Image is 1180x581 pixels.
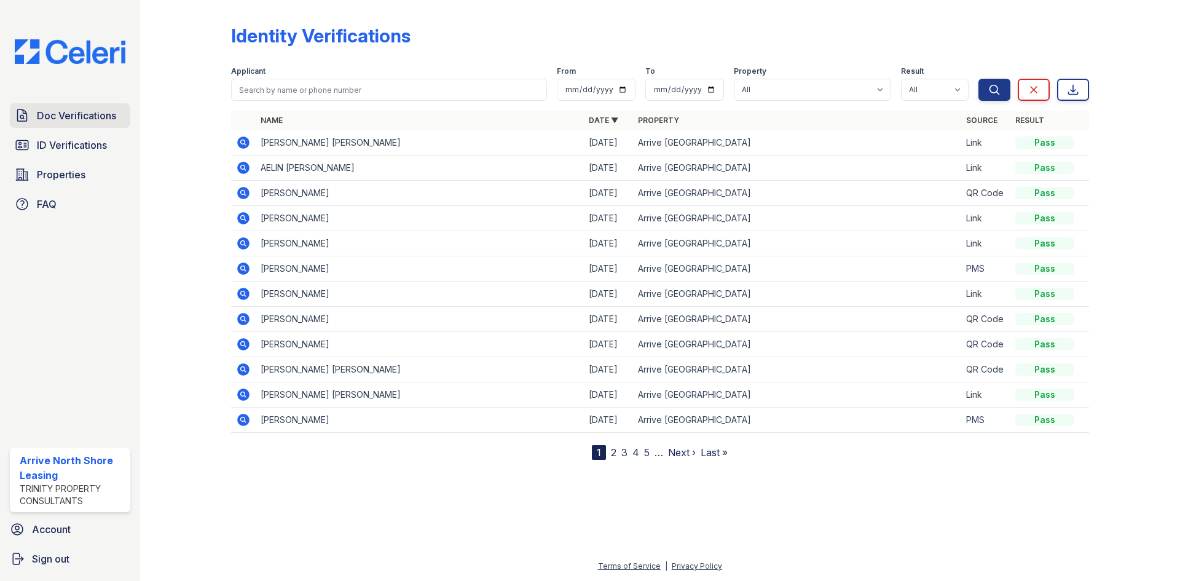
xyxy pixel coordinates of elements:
[633,332,961,357] td: Arrive [GEOGRAPHIC_DATA]
[621,446,627,459] a: 3
[633,408,961,433] td: Arrive [GEOGRAPHIC_DATA]
[231,25,411,47] div: Identity Verifications
[961,357,1010,382] td: QR Code
[633,282,961,307] td: Arrive [GEOGRAPHIC_DATA]
[584,231,633,256] td: [DATE]
[734,66,766,76] label: Property
[37,138,107,152] span: ID Verifications
[256,181,584,206] td: [PERSON_NAME]
[1015,237,1074,250] div: Pass
[584,206,633,231] td: [DATE]
[961,408,1010,433] td: PMS
[961,307,1010,332] td: QR Code
[611,446,616,459] a: 2
[638,116,679,125] a: Property
[961,156,1010,181] td: Link
[901,66,924,76] label: Result
[1015,363,1074,376] div: Pass
[256,256,584,282] td: [PERSON_NAME]
[584,332,633,357] td: [DATE]
[644,446,650,459] a: 5
[256,156,584,181] td: AELIN [PERSON_NAME]
[261,116,283,125] a: Name
[37,167,85,182] span: Properties
[668,446,696,459] a: Next ›
[256,307,584,332] td: [PERSON_NAME]
[633,181,961,206] td: Arrive [GEOGRAPHIC_DATA]
[633,382,961,408] td: Arrive [GEOGRAPHIC_DATA]
[1015,116,1044,125] a: Result
[10,162,130,187] a: Properties
[633,156,961,181] td: Arrive [GEOGRAPHIC_DATA]
[701,446,728,459] a: Last »
[256,332,584,357] td: [PERSON_NAME]
[5,517,135,542] a: Account
[633,256,961,282] td: Arrive [GEOGRAPHIC_DATA]
[598,561,661,571] a: Terms of Service
[20,483,125,507] div: Trinity Property Consultants
[1015,212,1074,224] div: Pass
[584,382,633,408] td: [DATE]
[584,408,633,433] td: [DATE]
[584,282,633,307] td: [DATE]
[256,231,584,256] td: [PERSON_NAME]
[645,66,655,76] label: To
[20,453,125,483] div: Arrive North Shore Leasing
[584,130,633,156] td: [DATE]
[584,357,633,382] td: [DATE]
[5,39,135,64] img: CE_Logo_Blue-a8612792a0a2168367f1c8372b55b34899dd931a85d93a1a3d3e32e68fde9ad4.png
[961,282,1010,307] td: Link
[961,130,1010,156] td: Link
[961,382,1010,408] td: Link
[256,357,584,382] td: [PERSON_NAME] [PERSON_NAME]
[672,561,722,571] a: Privacy Policy
[256,206,584,231] td: [PERSON_NAME]
[655,445,663,460] span: …
[5,547,135,571] a: Sign out
[584,181,633,206] td: [DATE]
[37,108,116,123] span: Doc Verifications
[256,282,584,307] td: [PERSON_NAME]
[633,357,961,382] td: Arrive [GEOGRAPHIC_DATA]
[633,130,961,156] td: Arrive [GEOGRAPHIC_DATA]
[10,192,130,216] a: FAQ
[231,79,547,101] input: Search by name or phone number
[557,66,576,76] label: From
[1015,389,1074,401] div: Pass
[1015,136,1074,149] div: Pass
[961,256,1010,282] td: PMS
[584,156,633,181] td: [DATE]
[1015,263,1074,275] div: Pass
[961,231,1010,256] td: Link
[633,206,961,231] td: Arrive [GEOGRAPHIC_DATA]
[10,103,130,128] a: Doc Verifications
[1015,313,1074,325] div: Pass
[589,116,618,125] a: Date ▼
[1015,187,1074,199] div: Pass
[584,256,633,282] td: [DATE]
[1015,162,1074,174] div: Pass
[1015,288,1074,300] div: Pass
[665,561,667,571] div: |
[1015,414,1074,426] div: Pass
[632,446,639,459] a: 4
[256,408,584,433] td: [PERSON_NAME]
[1015,338,1074,350] div: Pass
[961,332,1010,357] td: QR Code
[256,382,584,408] td: [PERSON_NAME] [PERSON_NAME]
[961,206,1010,231] td: Link
[32,551,69,566] span: Sign out
[961,181,1010,206] td: QR Code
[37,197,57,211] span: FAQ
[592,445,606,460] div: 1
[231,66,265,76] label: Applicant
[256,130,584,156] td: [PERSON_NAME] [PERSON_NAME]
[10,133,130,157] a: ID Verifications
[966,116,997,125] a: Source
[32,522,71,537] span: Account
[633,307,961,332] td: Arrive [GEOGRAPHIC_DATA]
[584,307,633,332] td: [DATE]
[633,231,961,256] td: Arrive [GEOGRAPHIC_DATA]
